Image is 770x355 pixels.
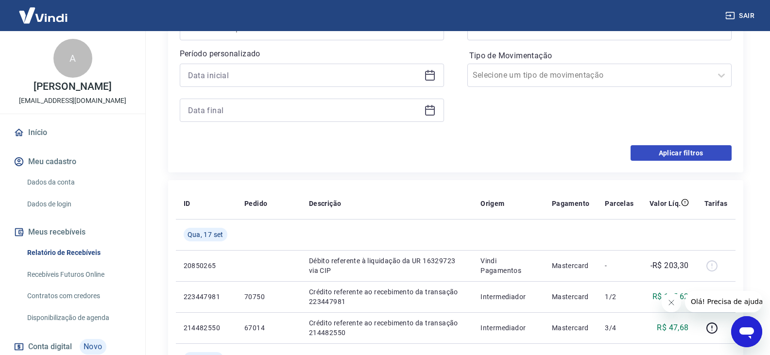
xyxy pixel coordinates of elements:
[184,199,190,208] p: ID
[12,122,134,143] a: Início
[480,199,504,208] p: Origem
[188,68,420,83] input: Data inicial
[552,292,590,302] p: Mastercard
[652,291,689,303] p: R$ 155,62
[23,194,134,214] a: Dados de login
[23,286,134,306] a: Contratos com credores
[480,323,536,333] p: Intermediador
[23,265,134,285] a: Recebíveis Futuros Online
[6,7,82,15] span: Olá! Precisa de ajuda?
[685,291,762,312] iframe: Mensagem da empresa
[731,316,762,347] iframe: Botão para abrir a janela de mensagens
[188,103,420,118] input: Data final
[605,199,633,208] p: Parcelas
[180,48,444,60] p: Período personalizado
[244,292,293,302] p: 70750
[657,322,688,334] p: R$ 47,68
[605,292,633,302] p: 1/2
[631,145,732,161] button: Aplicar filtros
[469,50,730,62] label: Tipo de Movimentação
[552,261,590,270] p: Mastercard
[309,287,465,306] p: Crédito referente ao recebimento da transação 223447981
[650,260,689,271] p: -R$ 203,30
[184,261,229,270] p: 20850265
[12,221,134,243] button: Meus recebíveis
[12,0,75,30] img: Vindi
[650,199,681,208] p: Valor Líq.
[480,292,536,302] p: Intermediador
[309,199,342,208] p: Descrição
[309,256,465,275] p: Débito referente à liquidação da UR 16329723 via CIP
[184,323,229,333] p: 214482550
[704,199,728,208] p: Tarifas
[184,292,229,302] p: 223447981
[662,293,681,312] iframe: Fechar mensagem
[552,199,590,208] p: Pagamento
[309,318,465,338] p: Crédito referente ao recebimento da transação 214482550
[244,199,267,208] p: Pedido
[53,39,92,78] div: A
[19,96,126,106] p: [EMAIL_ADDRESS][DOMAIN_NAME]
[552,323,590,333] p: Mastercard
[605,261,633,270] p: -
[605,323,633,333] p: 3/4
[23,243,134,263] a: Relatório de Recebíveis
[34,82,111,92] p: [PERSON_NAME]
[723,7,758,25] button: Sair
[244,323,293,333] p: 67014
[80,339,106,355] span: Novo
[23,172,134,192] a: Dados da conta
[188,230,223,239] span: Qua, 17 set
[12,151,134,172] button: Meu cadastro
[28,340,72,354] span: Conta digital
[480,256,536,275] p: Vindi Pagamentos
[23,308,134,328] a: Disponibilização de agenda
